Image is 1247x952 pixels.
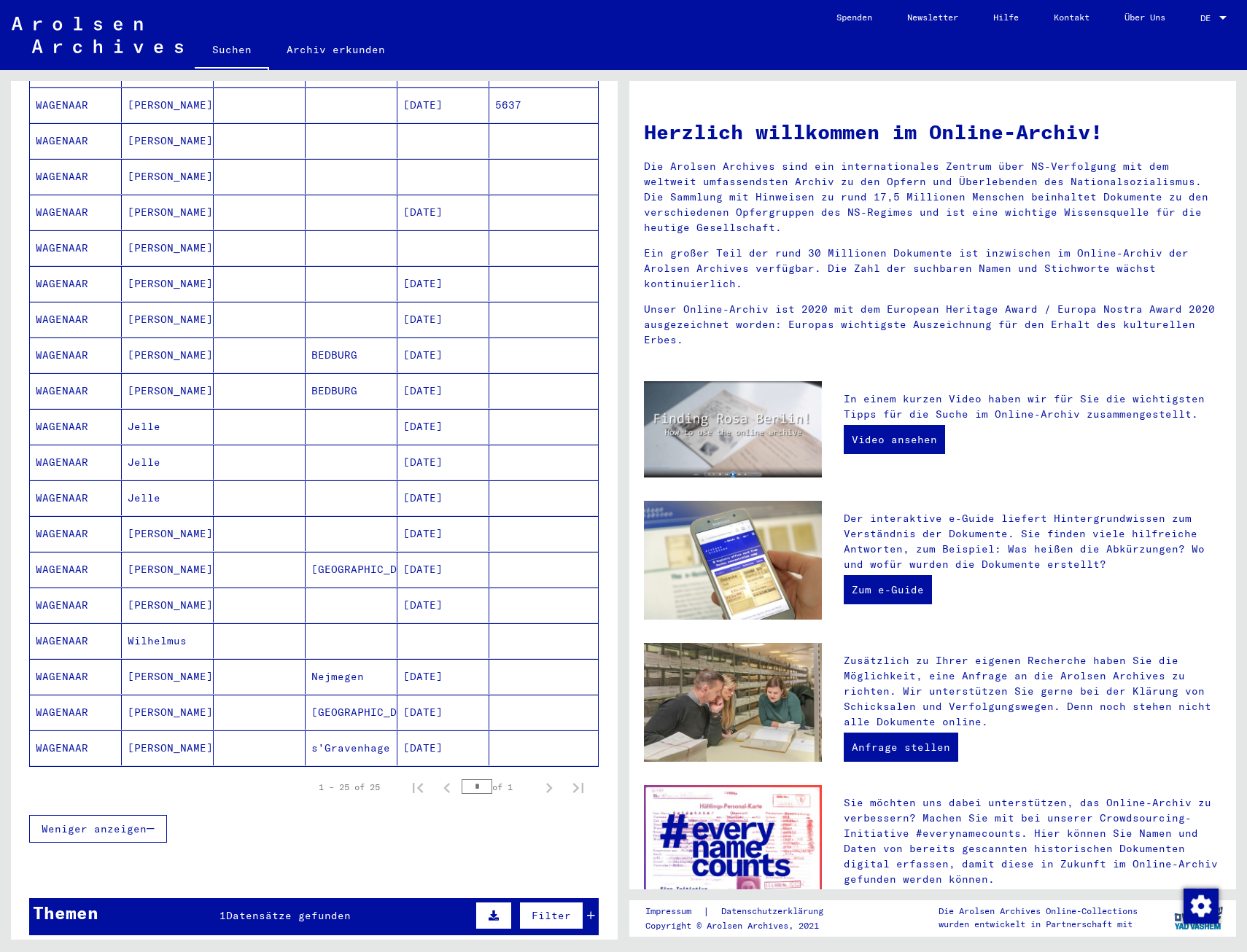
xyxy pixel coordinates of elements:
[12,17,183,53] img: Arolsen_neg.svg
[30,195,122,230] mat-cell: WAGENAAR
[644,501,822,620] img: eguide.jpg
[644,381,822,478] img: video.jpg
[644,302,1221,348] p: Unser Online-Archiv ist 2020 mit dem European Heritage Award / Europa Nostra Award 2020 ausgezeic...
[397,266,489,301] mat-cell: [DATE]
[397,338,489,372] mat-cell: [DATE]
[30,87,122,122] mat-cell: WAGENAAR
[1200,13,1216,23] span: DE
[30,338,122,372] mat-cell: WAGENAAR
[306,373,397,408] mat-cell: BEDBURG
[30,516,122,551] mat-cell: WAGENAAR
[122,695,214,730] mat-cell: [PERSON_NAME]
[844,733,958,762] a: Anfrage stellen
[644,159,1221,235] p: Die Arolsen Archives sind ein internationales Zentrum über NS-Verfolgung mit dem weltweit umfasse...
[122,409,214,444] mat-cell: Jelle
[462,780,535,794] div: of 1
[844,511,1221,572] p: Der interaktive e-Guide liefert Hintergrundwissen zum Verständnis der Dokumente. Sie finden viele...
[33,900,98,926] div: Themen
[30,302,122,337] mat-cell: WAGENAAR
[30,659,122,694] mat-cell: WAGENAAR
[122,87,214,122] mat-cell: [PERSON_NAME]
[29,815,167,843] button: Weniger anzeigen
[645,919,841,932] p: Copyright © Arolsen Archives, 2021
[397,373,489,408] mat-cell: [DATE]
[122,338,214,372] mat-cell: [PERSON_NAME]
[397,695,489,730] mat-cell: [DATE]
[397,409,489,444] mat-cell: [DATE]
[122,516,214,551] mat-cell: [PERSON_NAME]
[306,552,397,587] mat-cell: [GEOGRAPHIC_DATA]
[195,32,269,70] a: Suchen
[939,918,1138,931] p: wurden entwickelt in Partnerschaft mit
[532,909,571,922] span: Filter
[30,266,122,301] mat-cell: WAGENAAR
[644,643,822,762] img: inquiries.jpg
[122,445,214,480] mat-cell: Jelle
[489,87,598,122] mat-cell: 5637
[710,904,841,919] a: Datenschutzerklärung
[122,659,214,694] mat-cell: [PERSON_NAME]
[122,730,214,765] mat-cell: [PERSON_NAME]
[306,659,397,694] mat-cell: Nejmegen
[30,623,122,658] mat-cell: WAGENAAR
[30,230,122,265] mat-cell: WAGENAAR
[645,904,703,919] a: Impressum
[397,480,489,515] mat-cell: [DATE]
[644,117,1221,147] h1: Herzlich willkommen im Online-Archiv!
[42,822,147,835] span: Weniger anzeigen
[122,230,214,265] mat-cell: [PERSON_NAME]
[844,425,945,454] a: Video ansehen
[30,373,122,408] mat-cell: WAGENAAR
[844,653,1221,730] p: Zusätzlich zu Ihrer eigenen Recherche haben Sie die Möglichkeit, eine Anfrage an die Arolsen Arch...
[397,659,489,694] mat-cell: [DATE]
[122,123,214,158] mat-cell: [PERSON_NAME]
[939,905,1138,918] p: Die Arolsen Archives Online-Collections
[122,266,214,301] mat-cell: [PERSON_NAME]
[30,445,122,480] mat-cell: WAGENAAR
[844,575,932,604] a: Zum e-Guide
[226,909,351,922] span: Datensätze gefunden
[30,480,122,515] mat-cell: WAGENAAR
[30,409,122,444] mat-cell: WAGENAAR
[403,773,432,802] button: First page
[122,159,214,194] mat-cell: [PERSON_NAME]
[220,909,226,922] span: 1
[30,159,122,194] mat-cell: WAGENAAR
[519,902,583,929] button: Filter
[432,773,462,802] button: Previous page
[397,516,489,551] mat-cell: [DATE]
[122,480,214,515] mat-cell: Jelle
[397,302,489,337] mat-cell: [DATE]
[535,773,564,802] button: Next page
[844,391,1221,422] p: In einem kurzen Video haben wir für Sie die wichtigsten Tipps für die Suche im Online-Archiv zusa...
[644,246,1221,292] p: Ein großer Teil der rund 30 Millionen Dokumente ist inzwischen im Online-Archiv der Arolsen Archi...
[319,781,380,794] div: 1 – 25 of 25
[30,588,122,623] mat-cell: WAGENAAR
[30,695,122,730] mat-cell: WAGENAAR
[397,730,489,765] mat-cell: [DATE]
[397,552,489,587] mat-cell: [DATE]
[306,695,397,730] mat-cell: [GEOGRAPHIC_DATA]
[30,123,122,158] mat-cell: WAGENAAR
[644,785,822,912] img: enc.jpg
[397,195,489,230] mat-cell: [DATE]
[122,552,214,587] mat-cell: [PERSON_NAME]
[122,588,214,623] mat-cell: [PERSON_NAME]
[564,773,593,802] button: Last page
[1184,889,1219,924] img: Zustimmung ändern
[397,87,489,122] mat-cell: [DATE]
[269,32,403,67] a: Archiv erkunden
[306,730,397,765] mat-cell: s'Gravenhage
[122,623,214,658] mat-cell: Wilhelmus
[122,302,214,337] mat-cell: [PERSON_NAME]
[397,588,489,623] mat-cell: [DATE]
[30,552,122,587] mat-cell: WAGENAAR
[844,795,1221,887] p: Sie möchten uns dabei unterstützen, das Online-Archiv zu verbessern? Machen Sie mit bei unserer C...
[306,338,397,372] mat-cell: BEDBURG
[122,195,214,230] mat-cell: [PERSON_NAME]
[645,904,841,919] div: |
[397,445,489,480] mat-cell: [DATE]
[122,373,214,408] mat-cell: [PERSON_NAME]
[30,730,122,765] mat-cell: WAGENAAR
